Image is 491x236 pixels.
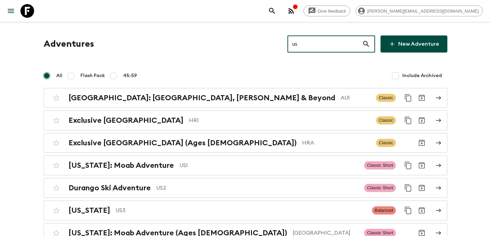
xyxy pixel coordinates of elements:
button: Duplicate for 45-59 [401,204,415,217]
span: All [56,72,62,79]
a: Exclusive [GEOGRAPHIC_DATA] (Ages [DEMOGRAPHIC_DATA])HRAClassicArchive [44,133,447,153]
button: Duplicate for 45-59 [401,181,415,195]
a: [GEOGRAPHIC_DATA]: [GEOGRAPHIC_DATA], [PERSON_NAME] & BeyondAU1ClassicDuplicate for 45-59Archive [44,88,447,108]
button: Archive [415,114,429,127]
button: Archive [415,136,429,150]
h2: Exclusive [GEOGRAPHIC_DATA] (Ages [DEMOGRAPHIC_DATA]) [69,138,297,147]
h1: Adventures [44,37,94,51]
p: AU1 [341,94,371,102]
span: Balanced [372,206,396,215]
button: Archive [415,204,429,217]
button: Archive [415,159,429,172]
span: Flash Pack [80,72,105,79]
h2: [US_STATE] [69,206,110,215]
span: Classic Short [364,161,396,169]
p: HR1 [189,116,371,124]
span: Give feedback [314,9,350,14]
span: Classic Short [364,184,396,192]
p: US3 [116,206,367,215]
span: Classic [376,94,396,102]
button: Duplicate for 45-59 [401,159,415,172]
p: US1 [179,161,359,169]
input: e.g. AR1, Argentina [287,34,362,54]
a: Give feedback [303,5,350,16]
span: Include Archived [402,72,442,79]
a: Durango Ski AdventureUS2Classic ShortDuplicate for 45-59Archive [44,178,447,198]
span: Classic [376,139,396,147]
span: Classic [376,116,396,124]
div: [PERSON_NAME][EMAIL_ADDRESS][DOMAIN_NAME] [356,5,483,16]
h2: Exclusive [GEOGRAPHIC_DATA] [69,116,183,125]
button: menu [4,4,18,18]
button: search adventures [265,4,279,18]
button: Duplicate for 45-59 [401,114,415,127]
h2: [US_STATE]: Moab Adventure [69,161,174,170]
h2: [GEOGRAPHIC_DATA]: [GEOGRAPHIC_DATA], [PERSON_NAME] & Beyond [69,93,335,102]
p: US2 [156,184,359,192]
p: HRA [302,139,371,147]
h2: Durango Ski Adventure [69,183,151,192]
a: [US_STATE]: Moab AdventureUS1Classic ShortDuplicate for 45-59Archive [44,156,447,175]
a: Exclusive [GEOGRAPHIC_DATA]HR1ClassicDuplicate for 45-59Archive [44,110,447,130]
span: 45-59 [123,72,137,79]
button: Archive [415,91,429,105]
a: New Adventure [381,35,447,53]
button: Duplicate for 45-59 [401,91,415,105]
a: [US_STATE]US3BalancedDuplicate for 45-59Archive [44,201,447,220]
button: Archive [415,181,429,195]
span: [PERSON_NAME][EMAIL_ADDRESS][DOMAIN_NAME] [363,9,482,14]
